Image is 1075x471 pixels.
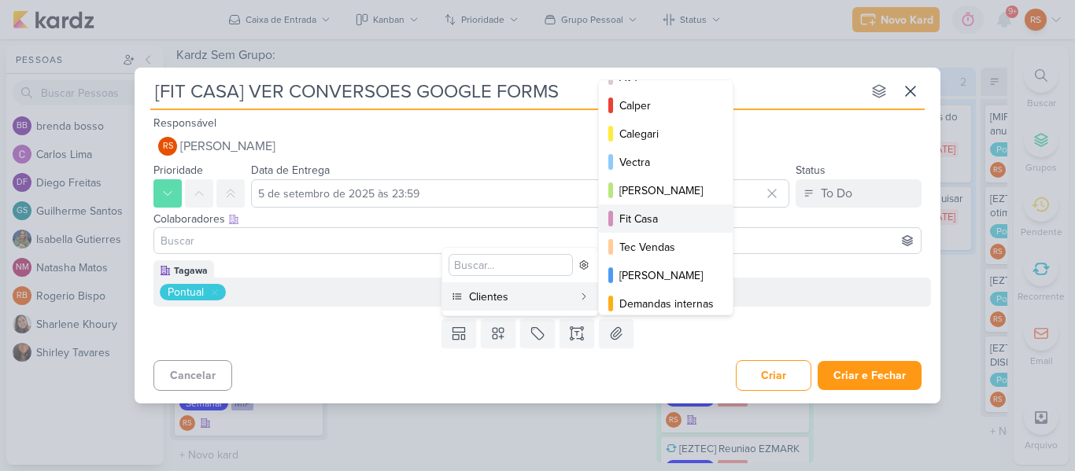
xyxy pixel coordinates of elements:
[599,148,733,176] button: Vectra
[153,360,232,391] button: Cancelar
[168,284,204,300] div: Pontual
[469,289,573,305] div: Clientes
[599,91,733,120] button: Calper
[153,132,922,160] button: RS [PERSON_NAME]
[251,164,330,177] label: Data de Entrega
[163,142,173,151] p: RS
[818,361,922,390] button: Criar e Fechar
[599,261,733,289] button: [PERSON_NAME]
[180,137,275,156] span: [PERSON_NAME]
[599,233,733,261] button: Tec Vendas
[619,296,714,312] div: Demandas internas
[251,179,789,208] input: Select a date
[599,289,733,318] button: Demandas internas
[619,182,714,199] div: [PERSON_NAME]
[158,137,177,156] div: Renan Sena
[153,164,203,177] label: Prioridade
[619,154,714,171] div: Vectra
[619,267,714,284] div: [PERSON_NAME]
[821,184,852,203] div: To Do
[619,126,714,142] div: Calegari
[599,176,733,204] button: [PERSON_NAME]
[599,120,733,148] button: Calegari
[619,239,714,256] div: Tec Vendas
[174,263,208,278] div: Tagawa
[599,204,733,233] button: Fit Casa
[796,179,922,208] button: To Do
[449,254,573,276] input: Buscar...
[153,211,922,227] div: Colaboradores
[619,211,714,227] div: Fit Casa
[153,116,216,130] label: Responsável
[619,98,714,114] div: Calper
[150,77,862,105] input: Kard Sem Título
[736,360,811,391] button: Criar
[796,164,826,177] label: Status
[157,231,918,250] input: Buscar
[442,282,598,311] button: Clientes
